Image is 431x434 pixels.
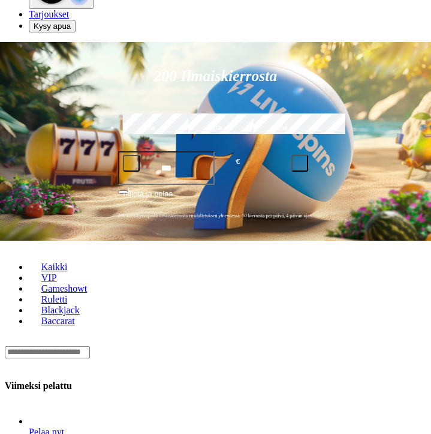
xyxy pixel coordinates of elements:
a: Ruletti [29,291,80,309]
label: €150 [185,112,246,144]
span: Kaikki [37,262,73,272]
nav: Lobby [5,252,426,336]
span: Baccarat [37,316,80,326]
label: €50 [120,112,180,144]
input: Search [5,346,90,358]
button: Talleta ja pelaa [118,187,313,208]
button: minus icon [123,155,140,172]
header: Lobby [5,241,426,370]
label: €250 [251,112,311,144]
span: Tarjoukset [29,9,69,19]
a: Baccarat [29,312,88,330]
span: € [128,186,131,193]
span: Talleta ja pelaa [122,188,173,207]
a: Gameshowt [29,280,100,298]
a: Kaikki [29,258,80,276]
span: VIP [37,273,62,283]
span: Gameshowt [37,283,92,294]
a: VIP [29,269,69,287]
span: € [236,156,239,167]
span: Blackjack [37,305,85,315]
h3: Viimeksi pelattu [5,380,72,391]
a: Blackjack [29,301,92,319]
a: gift-inverted iconTarjoukset [29,9,69,19]
span: Ruletti [37,294,73,304]
span: Kysy apua [34,22,71,31]
button: plus icon [291,155,308,172]
button: headphones iconKysy apua [29,20,76,32]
